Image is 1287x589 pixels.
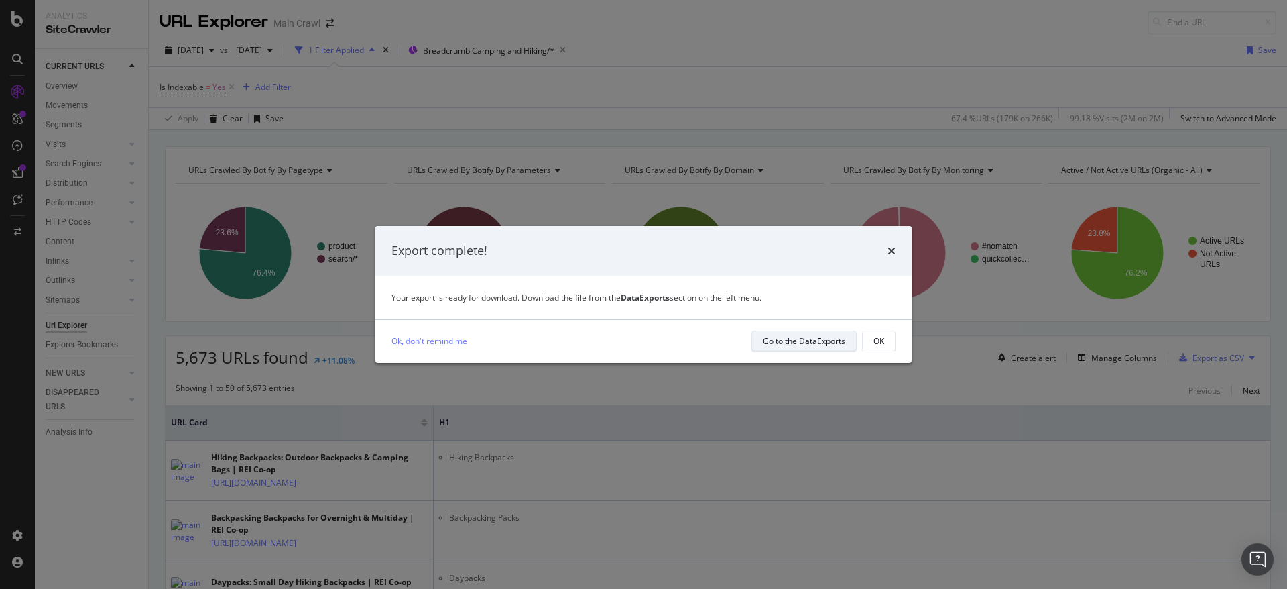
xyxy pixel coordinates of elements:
[763,335,845,347] div: Go to the DataExports
[862,331,896,352] button: OK
[375,226,912,363] div: modal
[391,292,896,303] div: Your export is ready for download. Download the file from the
[1241,543,1274,576] div: Open Intercom Messenger
[887,242,896,260] div: times
[621,292,761,303] span: section on the left menu.
[621,292,670,303] strong: DataExports
[751,331,857,352] button: Go to the DataExports
[873,335,884,347] div: OK
[391,242,487,260] div: Export complete!
[391,334,467,348] a: Ok, don't remind me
